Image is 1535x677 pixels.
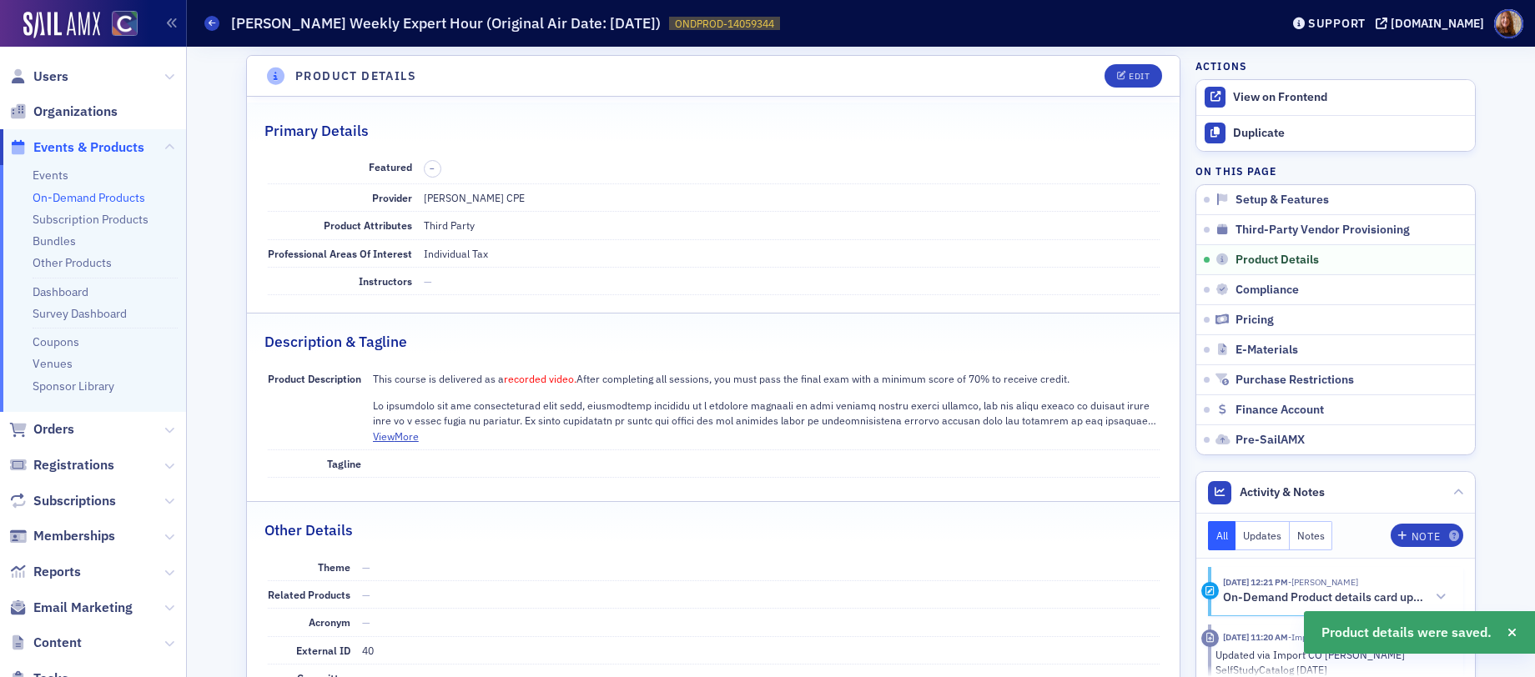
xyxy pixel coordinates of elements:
span: Orders [33,420,74,439]
span: — [362,615,370,629]
button: On-Demand Product details card updated [1223,589,1452,606]
span: Reports [33,563,81,581]
span: Email Marketing [33,599,133,617]
span: Registrations [33,456,114,474]
a: Content [9,634,82,652]
span: Sheila Duggan [1288,576,1358,588]
span: Import IMP-14059144 [1288,631,1380,643]
button: ViewMore [373,429,419,444]
span: Product Description [268,372,361,385]
h2: Other Details [264,519,353,541]
span: ONDPROD-14059344 [675,17,774,31]
span: Setup & Features [1236,193,1329,208]
a: Email Marketing [9,599,133,617]
a: Users [9,68,68,86]
span: Memberships [33,527,115,545]
a: Other Products [33,255,112,270]
span: Professional Areas Of Interest [268,247,412,260]
a: Orders [9,420,74,439]
span: Purchase Restrictions [1236,373,1354,388]
span: External ID [296,644,350,657]
h2: Primary Details [264,120,369,142]
span: Instructors [359,274,412,288]
h2: Description & Tagline [264,331,407,353]
span: Product Details [1236,253,1319,268]
a: Dashboard [33,284,88,299]
span: Acronym [309,615,350,629]
div: Duplicate [1233,126,1467,141]
span: Compliance [1236,283,1299,298]
span: Events & Products [33,138,144,157]
img: SailAMX [112,11,138,37]
span: [PERSON_NAME] CPE [424,191,525,204]
a: Reports [9,563,81,581]
span: Third-Party Vendor Provisioning [1236,223,1410,238]
span: Related Products [268,588,350,601]
dd: 40 [362,637,1160,664]
time: 9/29/2025 11:20 AM [1223,631,1288,643]
a: Events [33,168,68,183]
button: Updates [1236,521,1290,550]
span: — [424,274,432,288]
span: — [362,560,370,574]
div: Third Party [424,218,475,233]
span: Product details were saved. [1321,623,1492,643]
a: View on Frontend [1196,80,1475,115]
span: Product Attributes [324,218,412,232]
h4: On this page [1195,163,1476,178]
span: Users [33,68,68,86]
a: Survey Dashboard [33,306,127,321]
a: Coupons [33,334,79,349]
div: Imported Activity [1201,629,1219,647]
a: Memberships [9,527,115,545]
a: Sponsor Library [33,379,114,394]
h5: On-Demand Product details card updated [1223,590,1424,605]
span: recorded video. [504,372,576,385]
a: Subscription Products [33,212,148,227]
span: Featured [369,160,412,173]
span: – [430,163,435,174]
div: [DOMAIN_NAME] [1391,16,1484,31]
img: SailAMX [23,12,100,38]
div: View on Frontend [1233,90,1467,105]
h4: Actions [1195,58,1247,73]
span: Content [33,634,82,652]
button: Note [1391,524,1463,547]
span: — [362,588,370,601]
span: Pricing [1236,313,1274,328]
div: Activity [1201,582,1219,599]
a: On-Demand Products [33,190,145,205]
span: E-Materials [1236,343,1298,358]
a: Venues [33,356,73,371]
div: Support [1308,16,1366,31]
button: Edit [1105,64,1162,88]
span: Pre-SailAMX [1236,433,1305,448]
p: Lo ipsumdolo sit ame consecteturad elit sedd, eiusmodtemp incididu ut l etdolore magnaali en admi... [373,398,1160,429]
button: [DOMAIN_NAME] [1376,18,1490,29]
span: Subscriptions [33,492,116,510]
span: Profile [1494,9,1523,38]
button: Notes [1290,521,1333,550]
a: Organizations [9,103,118,121]
a: Events & Products [9,138,144,157]
button: All [1208,521,1236,550]
h4: Product Details [295,68,416,85]
div: Edit [1129,72,1150,81]
span: Activity & Notes [1240,484,1325,501]
a: View Homepage [100,11,138,39]
div: Individual Tax [424,246,488,261]
span: Tagline [327,457,361,470]
h1: [PERSON_NAME] Weekly Expert Hour (Original Air Date: [DATE]) [231,13,661,33]
time: 10/9/2025 12:21 PM [1223,576,1288,588]
div: Note [1412,532,1440,541]
a: Bundles [33,233,76,248]
p: This course is delivered as a After completing all sessions, you must pass the final exam with a ... [373,371,1160,386]
button: Duplicate [1196,116,1475,151]
span: Finance Account [1236,403,1324,418]
a: Registrations [9,456,114,474]
span: Organizations [33,103,118,121]
span: Theme [318,560,350,574]
span: Provider [372,191,412,204]
a: Subscriptions [9,492,116,510]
